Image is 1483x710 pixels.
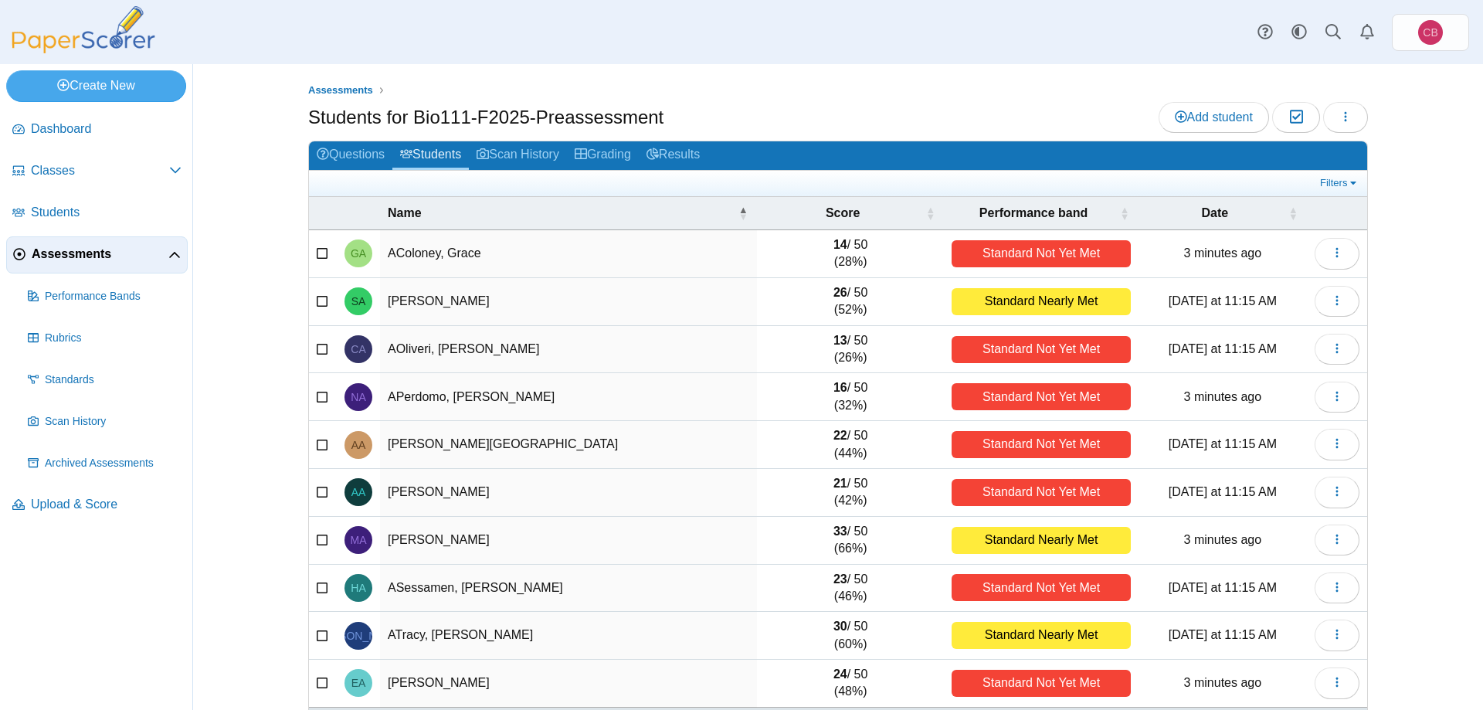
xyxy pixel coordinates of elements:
[309,141,392,170] a: Questions
[351,248,366,259] span: Grace AColoney
[388,206,422,219] span: Name
[45,331,182,346] span: Rubrics
[22,362,188,399] a: Standards
[1169,628,1277,641] time: Aug 26, 2025 at 11:15 AM
[952,479,1130,506] div: Standard Not Yet Met
[833,286,847,299] b: 26
[1423,27,1437,38] span: Canisius Biology
[380,326,757,374] td: AOliveri, [PERSON_NAME]
[1120,197,1129,229] span: Performance band : Activate to sort
[757,373,944,421] td: / 50 (32%)
[6,70,186,101] a: Create New
[1169,485,1277,498] time: Aug 26, 2025 at 11:15 AM
[833,525,847,538] b: 33
[45,289,182,304] span: Performance Bands
[833,381,847,394] b: 16
[757,326,944,374] td: / 50 (26%)
[833,429,847,442] b: 22
[639,141,708,170] a: Results
[6,236,188,273] a: Assessments
[314,630,402,641] span: Jocelyn ATracy
[757,517,944,565] td: / 50 (66%)
[22,445,188,482] a: Archived Assessments
[925,197,935,229] span: Score : Activate to sort
[757,230,944,278] td: / 50 (28%)
[833,477,847,490] b: 21
[757,565,944,613] td: / 50 (46%)
[6,42,161,56] a: PaperScorer
[952,240,1130,267] div: Standard Not Yet Met
[351,392,365,403] span: Nicolle APerdomo
[1169,294,1277,307] time: Aug 26, 2025 at 11:15 AM
[826,206,860,219] span: Score
[6,195,188,232] a: Students
[567,141,639,170] a: Grading
[952,527,1130,554] div: Standard Nearly Met
[31,204,182,221] span: Students
[380,660,757,708] td: [PERSON_NAME]
[380,565,757,613] td: ASessamen, [PERSON_NAME]
[1184,246,1262,260] time: Aug 28, 2025 at 10:55 AM
[351,296,366,307] span: Sunny AO'Connor
[757,469,944,517] td: / 50 (42%)
[304,81,377,100] a: Assessments
[833,668,847,681] b: 24
[31,162,169,179] span: Classes
[952,431,1130,458] div: Standard Not Yet Met
[757,660,944,708] td: / 50 (48%)
[380,469,757,517] td: [PERSON_NAME]
[1175,110,1253,124] span: Add student
[392,141,469,170] a: Students
[979,206,1088,219] span: Performance band
[833,620,847,633] b: 30
[45,414,182,430] span: Scan History
[952,288,1130,315] div: Standard Nearly Met
[380,373,757,421] td: APerdomo, [PERSON_NAME]
[1418,20,1443,45] span: Canisius Biology
[1184,533,1262,546] time: Aug 28, 2025 at 10:55 AM
[1288,197,1298,229] span: Date : Activate to sort
[380,517,757,565] td: [PERSON_NAME]
[469,141,567,170] a: Scan History
[833,238,847,251] b: 14
[1316,175,1363,191] a: Filters
[1184,390,1262,403] time: Aug 28, 2025 at 10:55 AM
[351,535,367,545] span: Melissa ASanborn
[380,278,757,326] td: [PERSON_NAME]
[351,487,366,498] span: Anna ARogers
[6,487,188,524] a: Upload & Score
[1169,437,1277,450] time: Aug 26, 2025 at 11:15 AM
[1169,342,1277,355] time: Aug 26, 2025 at 11:15 AM
[6,6,161,53] img: PaperScorer
[1169,581,1277,594] time: Aug 26, 2025 at 11:15 AM
[31,496,182,513] span: Upload & Score
[757,278,944,326] td: / 50 (52%)
[757,612,944,660] td: / 50 (60%)
[6,111,188,148] a: Dashboard
[952,383,1130,410] div: Standard Not Yet Met
[31,121,182,138] span: Dashboard
[952,622,1130,649] div: Standard Nearly Met
[45,456,182,471] span: Archived Assessments
[22,320,188,357] a: Rubrics
[1184,676,1262,689] time: Aug 28, 2025 at 10:55 AM
[308,84,373,96] span: Assessments
[1350,15,1384,49] a: Alerts
[351,583,365,593] span: Haley ASessamen
[308,104,663,131] h1: Students for Bio111-F2025-Preassessment
[1159,102,1269,133] a: Add student
[952,336,1130,363] div: Standard Not Yet Met
[22,278,188,315] a: Performance Bands
[738,197,748,229] span: Name : Activate to invert sorting
[833,572,847,586] b: 23
[757,421,944,469] td: / 50 (44%)
[351,678,366,688] span: Elizabeth AWaterman
[1202,206,1229,219] span: Date
[6,153,188,190] a: Classes
[351,440,366,450] span: Addison ARoche
[22,403,188,440] a: Scan History
[380,230,757,278] td: AColoney, Grace
[833,334,847,347] b: 13
[45,372,182,388] span: Standards
[380,421,757,469] td: [PERSON_NAME][GEOGRAPHIC_DATA]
